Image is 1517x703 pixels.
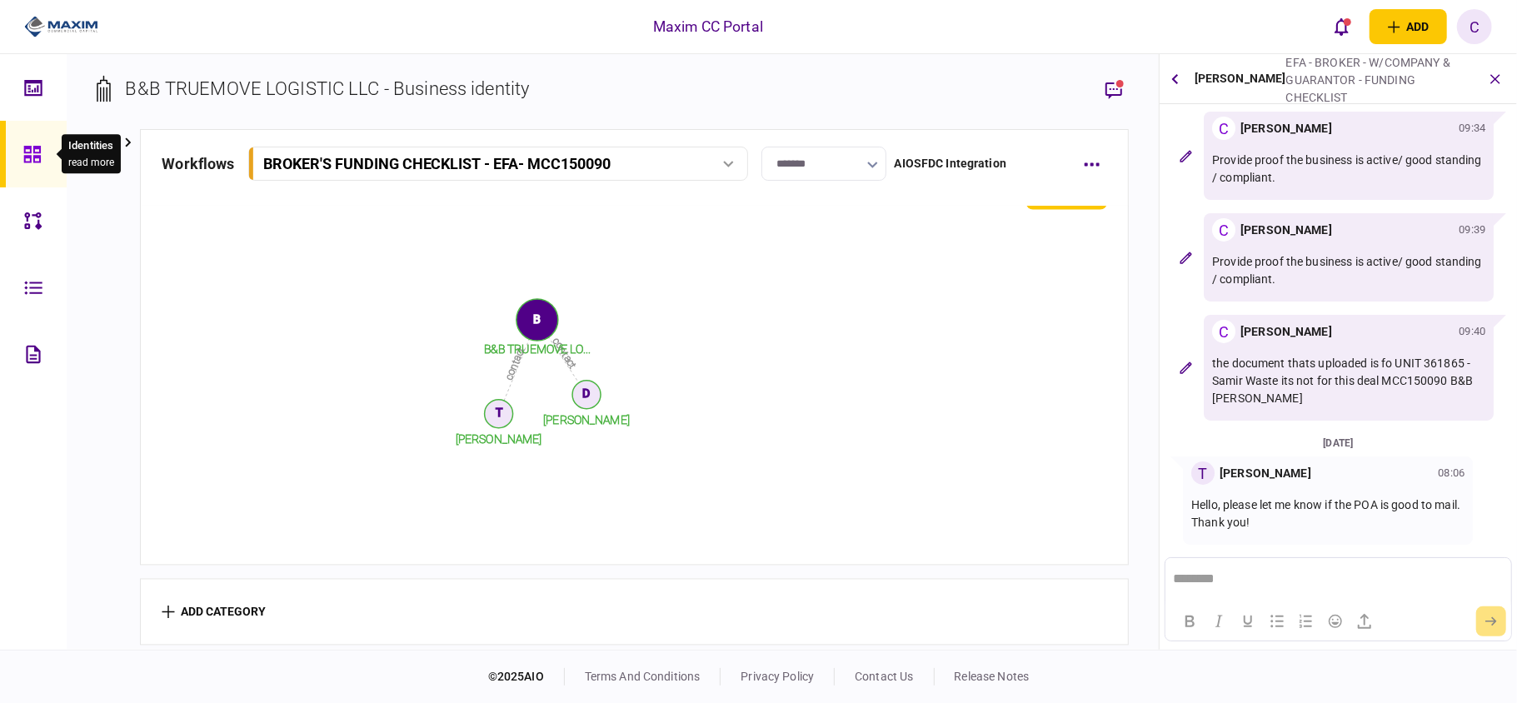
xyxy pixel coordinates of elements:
div: T [1191,461,1215,485]
p: Provide proof the business is active/ good standing / compliant. [1212,253,1485,288]
div: AIOSFDC Integration [895,155,1007,172]
text: T [496,406,503,420]
p: Hello, please let me know if the POA is good to mail. Thank you! [1191,496,1465,531]
div: B&B TRUEMOVE LOGISTIC LLC - Business identity [125,75,529,102]
img: client company logo [24,14,98,39]
button: add category [162,606,266,619]
text: B [534,312,541,326]
div: [PERSON_NAME] [1220,465,1311,482]
text: D [583,387,591,401]
button: read more [68,157,114,168]
p: the document thats uploaded is fo UNIT 361865 - Samir Waste its not for this deal MCC150090 B&B [... [1212,355,1485,407]
a: release notes [955,670,1030,683]
button: Emojis [1321,610,1350,633]
button: Italic [1205,610,1233,633]
div: [PERSON_NAME] [1240,222,1332,239]
div: C [1212,320,1235,343]
div: [DATE] [1166,434,1510,452]
button: Numbered list [1292,610,1320,633]
div: Maxim CC Portal [653,16,763,37]
div: 09:34 [1459,120,1485,137]
div: [PERSON_NAME] [1195,54,1286,103]
div: EFA - BROKER - W/COMPANY & GUARANTOR - FUNDING CHECKLIST [1286,54,1470,107]
button: open adding identity options [1370,9,1447,44]
div: [PERSON_NAME] [1240,120,1332,137]
button: Underline [1234,610,1262,633]
text: contact [503,347,526,382]
tspan: B&B TRUEMOVE LO... [484,343,591,356]
div: C [1212,117,1235,140]
div: [PERSON_NAME] [1240,323,1332,341]
button: open notifications list [1325,9,1360,44]
div: 09:39 [1459,222,1485,238]
div: Identities [68,137,114,154]
button: BROKER'S FUNDING CHECKLIST - EFA- MCC150090 [248,147,748,181]
div: C [1212,218,1235,242]
tspan: [PERSON_NAME] [456,433,542,446]
div: 09:40 [1459,323,1485,340]
div: © 2025 AIO [488,668,565,686]
a: privacy policy [741,670,814,683]
tspan: [PERSON_NAME] [544,413,631,426]
div: BROKER'S FUNDING CHECKLIST - EFA - MCC150090 [263,155,611,172]
button: Bullet list [1263,610,1291,633]
button: Bold [1175,610,1204,633]
button: C [1457,9,1492,44]
iframe: Rich Text Area [1165,558,1510,601]
a: terms and conditions [585,670,701,683]
div: 08:06 [1438,465,1465,481]
a: contact us [855,670,913,683]
div: workflows [162,152,234,175]
p: Provide proof the business is active/ good standing / compliant. [1212,152,1485,187]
